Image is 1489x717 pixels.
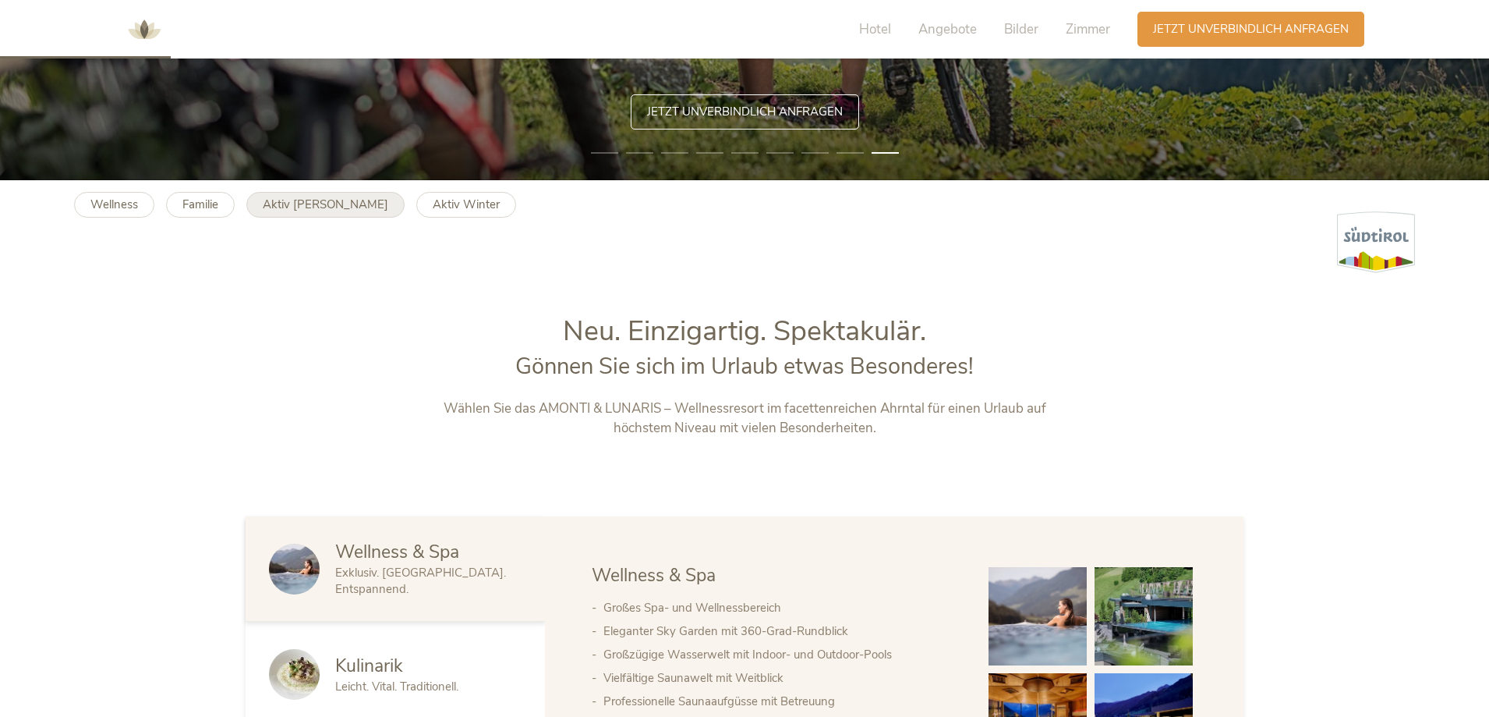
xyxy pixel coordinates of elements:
[1153,21,1349,37] span: Jetzt unverbindlich anfragen
[74,192,154,218] a: Wellness
[1004,20,1038,38] span: Bilder
[121,6,168,53] img: AMONTI & LUNARIS Wellnessresort
[515,351,974,382] span: Gönnen Sie sich im Urlaub etwas Besonderes!
[419,399,1070,438] p: Wählen Sie das AMONTI & LUNARIS – Wellnessresort im facettenreichen Ahrntal für einen Urlaub auf ...
[335,654,403,678] span: Kulinarik
[603,596,957,619] li: Großes Spa- und Wellnessbereich
[121,23,168,34] a: AMONTI & LUNARIS Wellnessresort
[335,540,459,564] span: Wellness & Spa
[859,20,891,38] span: Hotel
[603,619,957,643] li: Eleganter Sky Garden mit 360-Grad-Rundblick
[335,565,506,597] span: Exklusiv. [GEOGRAPHIC_DATA]. Entspannend.
[416,192,516,218] a: Aktiv Winter
[182,197,218,212] b: Familie
[918,20,977,38] span: Angebote
[433,197,500,212] b: Aktiv Winter
[1066,20,1110,38] span: Zimmer
[263,197,388,212] b: Aktiv [PERSON_NAME]
[603,690,957,713] li: Professionelle Saunaaufgüsse mit Betreuung
[335,679,458,694] span: Leicht. Vital. Traditionell.
[592,563,716,587] span: Wellness & Spa
[647,104,843,120] span: Jetzt unverbindlich anfragen
[603,643,957,666] li: Großzügige Wasserwelt mit Indoor- und Outdoor-Pools
[563,312,926,350] span: Neu. Einzigartig. Spektakulär.
[90,197,138,212] b: Wellness
[166,192,235,218] a: Familie
[1337,211,1415,273] img: Südtirol
[603,666,957,690] li: Vielfältige Saunawelt mit Weitblick
[246,192,405,218] a: Aktiv [PERSON_NAME]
